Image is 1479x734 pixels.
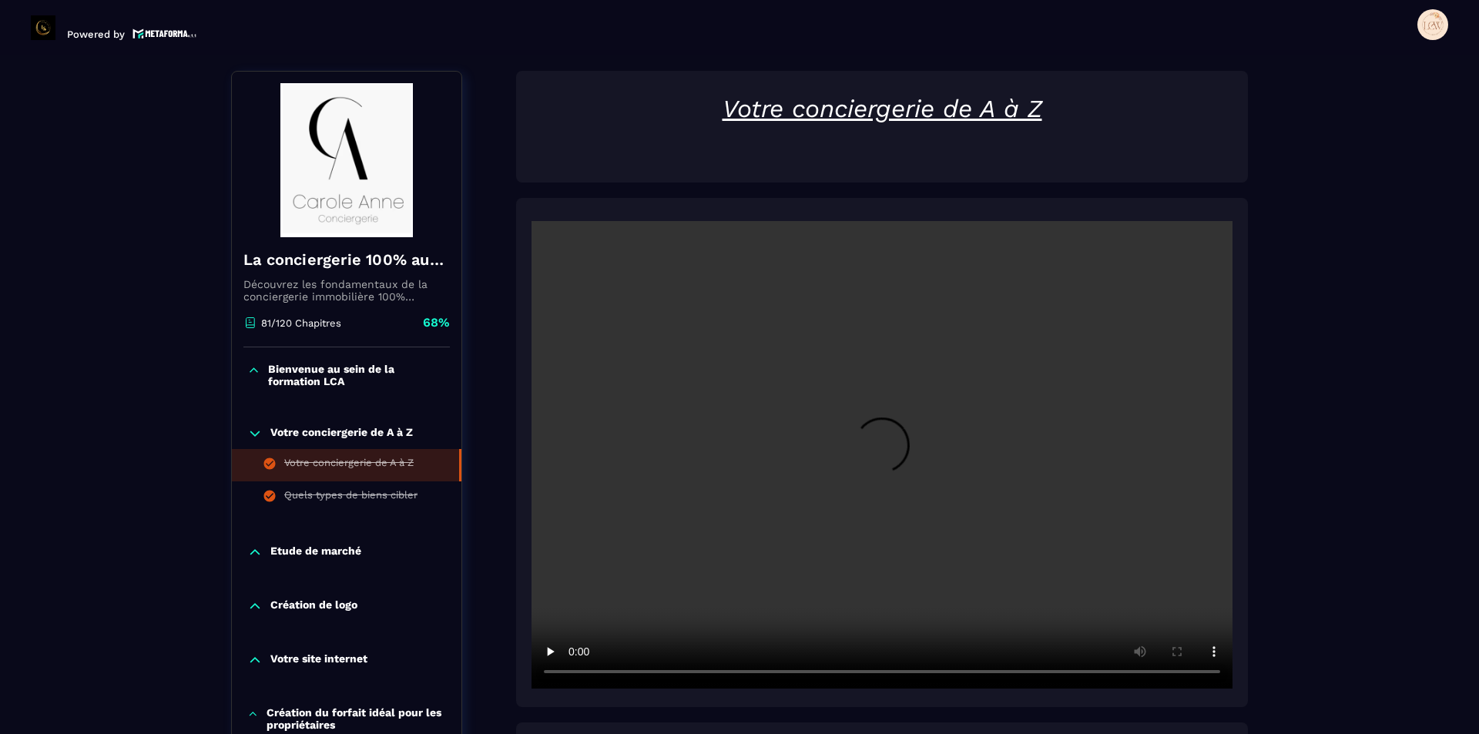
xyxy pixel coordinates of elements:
[270,652,367,668] p: Votre site internet
[284,489,418,506] div: Quels types de biens cibler
[243,83,450,237] img: banner
[267,706,446,731] p: Création du forfait idéal pour les propriétaires
[31,15,55,40] img: logo-branding
[243,278,450,303] p: Découvrez les fondamentaux de la conciergerie immobilière 100% automatisée. Cette formation est c...
[423,314,450,331] p: 68%
[270,426,413,441] p: Votre conciergerie de A à Z
[270,545,361,560] p: Etude de marché
[132,27,197,40] img: logo
[270,598,357,614] p: Création de logo
[268,363,446,387] p: Bienvenue au sein de la formation LCA
[723,94,1042,123] u: Votre conciergerie de A à Z
[243,249,450,270] h4: La conciergerie 100% automatisée
[67,28,125,40] p: Powered by
[284,457,414,474] div: Votre conciergerie de A à Z
[261,317,341,329] p: 81/120 Chapitres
